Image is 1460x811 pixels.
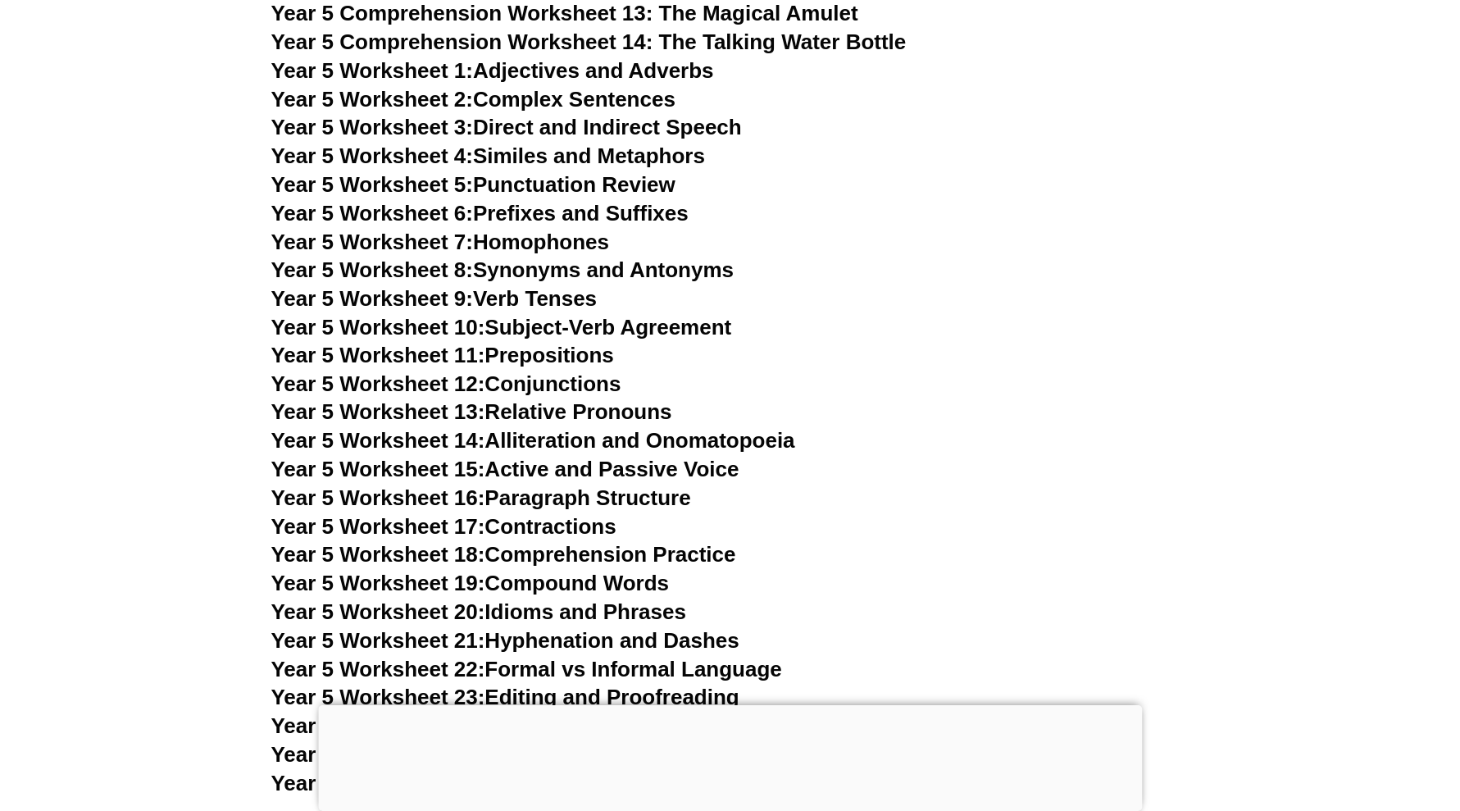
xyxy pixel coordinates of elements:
span: Year 5 Worksheet 6: [271,201,474,226]
span: Year 5 Worksheet 15: [271,458,485,482]
a: Year 5 Worksheet 4:Similes and Metaphors [271,144,706,168]
a: Year 5 Worksheet 14:Alliteration and Onomatopoeia [271,429,795,453]
a: Year 5 Worksheet 20:Idioms and Phrases [271,600,686,625]
span: Year 5 Worksheet 20: [271,600,485,625]
span: Year 5 Worksheet 3: [271,115,474,139]
a: Year 5 Worksheet 12:Conjunctions [271,372,621,397]
a: Year 5 Worksheet 7:Homophones [271,230,610,254]
a: Year 5 Worksheet 8:Synonyms and Antonyms [271,257,735,282]
a: Year 5 Worksheet 15:Active and Passive Voice [271,458,739,482]
span: Year 5 Worksheet 24: [271,714,485,739]
span: Year 5 Worksheet 9: [271,286,474,311]
span: Year 5 Worksheet 18: [271,543,485,567]
span: Year 5 Worksheet 5: [271,172,474,197]
span: Year 5 Worksheet 21: [271,629,485,654]
iframe: Chat Widget [1187,626,1460,811]
span: Year 5 Worksheet 10: [271,315,485,339]
a: Year 5 Worksheet 1:Adjectives and Adverbs [271,58,714,83]
span: Year 5 Worksheet 26: [271,772,485,796]
a: Year 5 Worksheet 13:Relative Pronouns [271,400,672,425]
a: Year 5 Worksheet 21:Hyphenation and Dashes [271,629,739,654]
span: Year 5 Worksheet 1: [271,58,474,83]
a: Year 5 Worksheet 17:Contractions [271,515,616,540]
a: Year 5 Worksheet 10:Subject-Verb Agreement [271,315,732,339]
span: Year 5 Worksheet 4: [271,144,474,168]
a: Year 5 Worksheet 6:Prefixes and Suffixes [271,201,689,226]
span: Year 5 Worksheet 22: [271,658,485,682]
span: Year 5 Worksheet 8: [271,257,474,282]
a: Year 5 Worksheet 22:Formal vs Informal Language [271,658,782,682]
iframe: Advertisement [318,705,1142,807]
span: Year 5 Worksheet 17: [271,515,485,540]
a: Year 5 Worksheet 16:Paragraph Structure [271,486,691,511]
span: Year 5 Worksheet 19: [271,572,485,596]
span: Year 5 Worksheet 23: [271,686,485,710]
span: Year 5 Worksheet 7: [271,230,474,254]
a: Year 5 Worksheet 23:Editing and Proofreading [271,686,739,710]
a: Year 5 Worksheet 11:Prepositions [271,344,614,368]
a: Year 5 Comprehension Worksheet 14: The Talking Water Bottle [271,30,907,54]
a: Year 5 Worksheet 26:Synonym Word Choice [271,772,718,796]
span: Year 5 Worksheet 12: [271,372,485,397]
span: Year 5 Worksheet 11: [271,344,485,368]
span: Year 5 Worksheet 25: [271,743,485,768]
a: Year 5 Worksheet 3:Direct and Indirect Speech [271,115,742,139]
a: Year 5 Worksheet 25:Descriptive Writing [271,743,679,768]
a: Year 5 Worksheet 9:Verb Tenses [271,286,598,311]
a: Year 5 Worksheet 18:Comprehension Practice [271,543,736,567]
a: Year 5 Worksheet 19:Compound Words [271,572,670,596]
span: Year 5 Worksheet 14: [271,429,485,453]
a: Year 5 Worksheet 24:Dialogue Writing [271,714,654,739]
span: Year 5 Worksheet 2: [271,87,474,112]
span: Year 5 Worksheet 13: [271,400,485,425]
a: Year 5 Comprehension Worksheet 13: The Magical Amulet [271,1,858,25]
a: Year 5 Worksheet 5:Punctuation Review [271,172,675,197]
a: Year 5 Worksheet 2:Complex Sentences [271,87,675,112]
span: Year 5 Worksheet 16: [271,486,485,511]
